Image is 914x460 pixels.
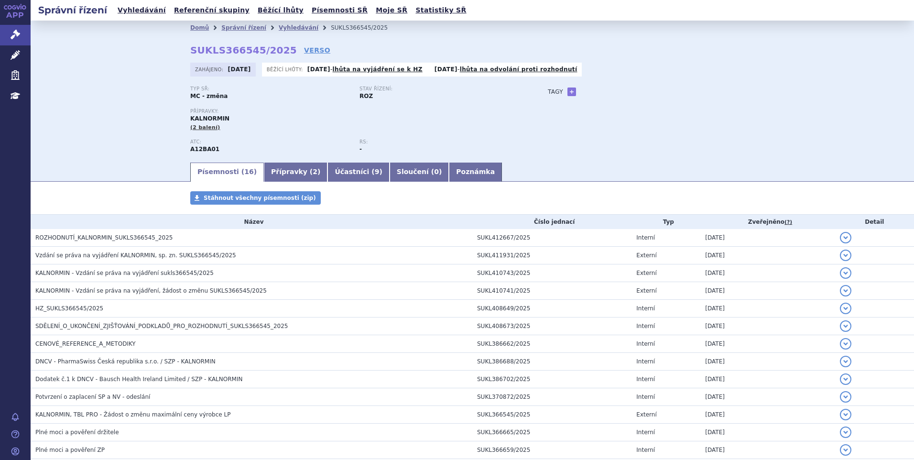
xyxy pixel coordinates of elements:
a: Vyhledávání [115,4,169,17]
a: Stáhnout všechny písemnosti (zip) [190,191,321,205]
span: Interní [636,234,655,241]
a: Správní řízení [221,24,266,31]
button: detail [840,373,851,385]
button: detail [840,250,851,261]
span: Běžící lhůty: [267,66,305,73]
p: Stav řízení: [359,86,519,92]
strong: CHLORID DRASELNÝ [190,146,219,153]
li: SUKLS366545/2025 [331,21,400,35]
a: Statistiky SŘ [413,4,469,17]
span: Externí [636,270,656,276]
span: Externí [636,287,656,294]
strong: - [359,146,362,153]
span: KALNORMIN - Vzdání se práva na vyjádření, žádost o změnu SUKLS366545/2025 [35,287,267,294]
a: VERSO [304,45,330,55]
a: Poznámka [449,163,502,182]
span: SDĚLENÍ_O_UKONČENÍ_ZJIŠŤOVÁNÍ_PODKLADŮ_PRO_ROZHODNUTÍ_SUKLS366545_2025 [35,323,288,329]
strong: MC - změna [190,93,228,99]
td: SUKL386688/2025 [472,353,631,371]
span: Zahájeno: [195,66,225,73]
span: 9 [375,168,380,175]
button: detail [840,391,851,403]
a: Moje SŘ [373,4,410,17]
td: SUKL412667/2025 [472,229,631,247]
td: [DATE] [700,424,835,441]
span: Dodatek č.1 k DNCV - Bausch Health Ireland Limited / SZP - KALNORMIN [35,376,242,383]
a: Vyhledávání [279,24,318,31]
span: Interní [636,358,655,365]
a: Sloučení (0) [390,163,449,182]
span: Interní [636,447,655,453]
td: SUKL410741/2025 [472,282,631,300]
span: KALNORMIN - Vzdání se práva na vyjádření sukls366545/2025 [35,270,214,276]
a: Písemnosti SŘ [309,4,370,17]
a: Domů [190,24,209,31]
button: detail [840,427,851,438]
button: detail [840,303,851,314]
a: Referenční skupiny [171,4,252,17]
span: CENOVÉ_REFERENCE_A_METODIKY [35,340,136,347]
strong: [DATE] [228,66,251,73]
td: SUKL366545/2025 [472,406,631,424]
strong: SUKLS366545/2025 [190,44,297,56]
p: RS: [359,139,519,145]
span: 16 [244,168,253,175]
td: SUKL366659/2025 [472,441,631,459]
td: SUKL386662/2025 [472,335,631,353]
h2: Správní řízení [31,3,115,17]
span: Externí [636,252,656,259]
span: Vzdání se práva na vyjádření KALNORMIN, sp. zn. SUKLS366545/2025 [35,252,236,259]
button: detail [840,285,851,296]
strong: [DATE] [307,66,330,73]
strong: [DATE] [435,66,457,73]
p: - [307,66,423,73]
strong: ROZ [359,93,373,99]
a: Běžící lhůty [255,4,306,17]
td: SUKL386702/2025 [472,371,631,388]
span: 2 [313,168,317,175]
td: SUKL366665/2025 [472,424,631,441]
th: Číslo jednací [472,215,631,229]
td: [DATE] [700,247,835,264]
span: DNCV - PharmaSwiss Česká republika s.r.o. / SZP - KALNORMIN [35,358,216,365]
span: HZ_SUKLS366545/2025 [35,305,103,312]
span: KALNORMIN [190,115,229,122]
td: [DATE] [700,388,835,406]
p: Typ SŘ: [190,86,350,92]
th: Zveřejněno [700,215,835,229]
h3: Tagy [548,86,563,98]
a: lhůta na odvolání proti rozhodnutí [460,66,577,73]
td: [DATE] [700,282,835,300]
td: [DATE] [700,371,835,388]
span: Interní [636,394,655,400]
th: Detail [835,215,914,229]
span: Plné moci a pověření ZP [35,447,105,453]
button: detail [840,338,851,350]
td: [DATE] [700,406,835,424]
a: lhůta na vyjádření se k HZ [333,66,423,73]
a: Účastníci (9) [327,163,389,182]
td: SUKL408673/2025 [472,318,631,335]
button: detail [840,356,851,367]
a: + [567,88,576,96]
abbr: (?) [784,219,792,226]
td: [DATE] [700,300,835,318]
span: Interní [636,340,655,347]
span: 0 [434,168,439,175]
span: (2 balení) [190,124,220,131]
button: detail [840,444,851,456]
span: Interní [636,305,655,312]
button: detail [840,320,851,332]
span: Plné moci a pověření držitele [35,429,119,436]
td: [DATE] [700,353,835,371]
td: SUKL370872/2025 [472,388,631,406]
p: - [435,66,577,73]
th: Název [31,215,472,229]
span: ROZHODNUTÍ_KALNORMIN_SUKLS366545_2025 [35,234,173,241]
td: [DATE] [700,264,835,282]
span: Externí [636,411,656,418]
td: SUKL408649/2025 [472,300,631,318]
span: Potvrzení o zaplacení SP a NV - odeslání [35,394,150,400]
span: Interní [636,323,655,329]
td: SUKL411931/2025 [472,247,631,264]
